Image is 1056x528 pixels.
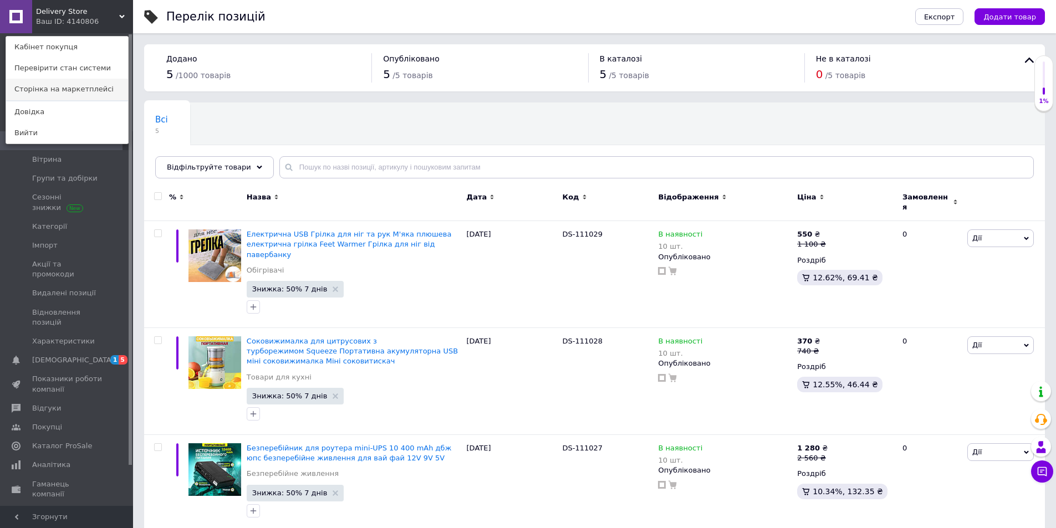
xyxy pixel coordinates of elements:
a: Перевірити стан системи [6,58,128,79]
b: 1 280 [797,444,820,452]
b: 370 [797,337,812,345]
span: DS-111029 [563,230,603,238]
button: Додати товар [975,8,1045,25]
span: Імпорт [32,240,58,250]
a: Безперебійник для роутера mini-UPS 10 400 mAh дбж юпс безперебійне живлення для вай фай 12V 9V 5V [247,444,451,462]
span: 5 [383,68,390,81]
span: Покупці [32,422,62,432]
div: 0 [896,328,965,435]
span: Характеристики [32,336,95,346]
a: Електрична USB Грілка для ніг та рук М'яка плюшева електрична грілка Feet Warmer Грілка для ніг в... [247,230,452,258]
span: В наявності [658,444,702,455]
div: Роздріб [797,255,893,265]
div: 10 шт. [658,349,702,357]
span: Delivery Store [36,7,119,17]
button: Експорт [915,8,964,25]
span: Вітрина [32,155,62,165]
span: Відновлення позицій [32,307,103,327]
a: Довідка [6,101,128,122]
div: Роздріб [797,469,893,479]
span: В каталозі [600,54,642,63]
a: Сторінка на маркетплейсі [6,79,128,100]
div: 10 шт. [658,456,702,464]
div: ₴ [797,443,828,453]
a: Товари для кухні [247,372,312,382]
div: Опубліковано [658,252,792,262]
span: Додано [166,54,197,63]
span: Аналітика [32,460,70,470]
span: Гаманець компанії [32,479,103,499]
span: Відгуки [32,403,61,413]
span: Показники роботи компанії [32,374,103,394]
input: Пошук по назві позиції, артикулу і пошуковим запитам [279,156,1034,178]
span: DS-111028 [563,337,603,345]
button: Чат з покупцем [1031,460,1053,483]
span: Не в каталозі [816,54,871,63]
a: Обігрівачі [247,265,284,275]
span: Відфільтруйте товари [167,163,251,171]
div: Опубліковано [658,465,792,475]
img: Электрическая USB Грелка для ног и рук Мягкая плюшевая электрическая грелка Feet Warmer Грелка дл... [188,229,241,282]
span: Каталог ProSale [32,441,92,451]
span: Код [563,192,579,202]
div: Ваш ID: 4140806 [36,17,83,27]
span: Акції та промокоди [32,259,103,279]
a: Безперебійне живлення [247,469,339,479]
span: Дата [467,192,487,202]
span: Експорт [924,13,955,21]
span: Ціна [797,192,816,202]
div: ₴ [797,229,825,239]
span: Дії [972,234,982,242]
span: / 1000 товарів [176,71,231,80]
span: Видалені позиції [32,288,96,298]
span: Додати товар [983,13,1036,21]
span: DS-111027 [563,444,603,452]
div: Опубліковано [658,358,792,368]
b: 550 [797,230,812,238]
div: [DATE] [464,221,560,328]
span: Відображення [658,192,718,202]
div: [DATE] [464,328,560,435]
img: Бесперебойник для роутера mini-UPS 10 400 mAh ибп юпс бесперебойное питание для вай фай 12V 9V 5V [188,443,241,496]
span: 5 [155,127,168,135]
span: Дії [972,341,982,349]
div: 1% [1035,98,1053,105]
a: Вийти [6,122,128,143]
span: % [169,192,176,202]
span: / 5 товарів [392,71,433,80]
span: 0 [816,68,823,81]
div: 10 шт. [658,242,702,250]
div: 1 100 ₴ [797,239,825,249]
span: 5 [119,355,127,365]
span: Замовлення [902,192,950,212]
span: Групи та добірки [32,173,98,183]
span: / 5 товарів [825,71,866,80]
span: Дії [972,448,982,456]
span: / 5 товарів [609,71,649,80]
div: 0 [896,221,965,328]
span: Всі [155,115,168,125]
span: 10.34%, 132.35 ₴ [813,487,883,496]
span: Знижка: 50% 7 днів [252,285,328,293]
span: В наявності [658,337,702,348]
span: 5 [166,68,174,81]
span: В наявності [658,230,702,242]
span: Опубліковано [383,54,440,63]
span: Назва [247,192,271,202]
span: 5 [600,68,607,81]
img: Соковыжималка для цитрусовых с турборежимом Squeeze Портативная аккумуляторная USB мини соковыжим... [188,336,241,389]
span: 1 [110,355,119,365]
span: Сезонні знижки [32,192,103,212]
div: ₴ [797,336,820,346]
span: 12.62%, 69.41 ₴ [813,273,878,282]
div: 2 560 ₴ [797,453,828,463]
div: 740 ₴ [797,346,820,356]
div: Роздріб [797,362,893,372]
a: Соковижималка для цитрусових з турборежимом Squeeze Портативна акумуляторна USB міні соковижималк... [247,337,458,365]
span: [DEMOGRAPHIC_DATA] [32,355,114,365]
span: Знижка: 50% 7 днів [252,489,328,496]
span: Категорії [32,222,67,232]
